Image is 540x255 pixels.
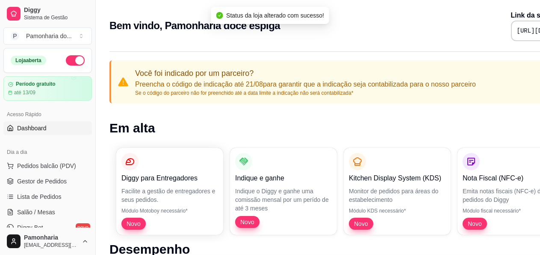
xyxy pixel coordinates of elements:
span: Pamonharia [24,234,78,242]
a: Lista de Pedidos [3,190,92,204]
button: Diggy para EntregadoresFacilite a gestão de entregadores e seus pedidos.Módulo Motoboy necessário... [116,148,223,235]
a: Salão / Mesas [3,205,92,219]
p: Indique e ganhe [235,173,332,183]
button: Alterar Status [66,55,85,66]
span: Novo [237,218,258,226]
button: Indique e ganheIndique o Diggy e ganhe uma comissão mensal por um perído de até 3 mesesNovo [230,148,337,235]
span: Lista de Pedidos [17,192,62,201]
p: Preencha o código de indicação até 21/08 para garantir que a indicação seja contabilizada para o ... [135,79,476,90]
span: Diggy [24,6,89,14]
span: Salão / Mesas [17,208,55,216]
a: Diggy Botnovo [3,221,92,234]
p: Módulo KDS necessário* [349,207,446,214]
a: Dashboard [3,121,92,135]
span: P [11,32,19,40]
div: Dia a dia [3,145,92,159]
span: Novo [351,219,372,228]
button: Kitchen Display System (KDS)Monitor de pedidos para áreas do estabelecimentoMódulo KDS necessário... [344,148,451,235]
a: Período gratuitoaté 13/09 [3,76,92,101]
span: Status da loja alterado com sucesso! [226,12,324,19]
div: Acesso Rápido [3,108,92,121]
a: DiggySistema de Gestão [3,3,92,24]
span: Diggy Bot [17,223,43,232]
p: Kitchen Display System (KDS) [349,173,446,183]
p: Monitor de pedidos para áreas do estabelecimento [349,187,446,204]
p: Indique o Diggy e ganhe uma comissão mensal por um perído de até 3 meses [235,187,332,213]
span: Gestor de Pedidos [17,177,67,186]
button: Select a team [3,27,92,45]
h2: Bem vindo, Pamonharia doce espiga [109,19,280,33]
span: [EMAIL_ADDRESS][DOMAIN_NAME] [24,242,78,249]
article: Período gratuito [16,81,56,87]
div: Pamonharia do ... [26,32,72,40]
span: Novo [464,219,485,228]
p: Você foi indicado por um parceiro? [135,67,476,79]
p: Diggy para Entregadores [121,173,218,183]
a: Gestor de Pedidos [3,174,92,188]
span: check-circle [216,12,223,19]
article: até 13/09 [14,89,35,96]
span: Dashboard [17,124,47,132]
button: Pedidos balcão (PDV) [3,159,92,173]
p: Facilite a gestão de entregadores e seus pedidos. [121,187,218,204]
div: Loja aberta [11,56,46,65]
p: Módulo Motoboy necessário* [121,207,218,214]
span: Novo [123,219,144,228]
span: Pedidos balcão (PDV) [17,162,76,170]
button: Pamonharia[EMAIL_ADDRESS][DOMAIN_NAME] [3,231,92,252]
p: Se o código do parceiro não for preenchido até a data limite a indicação não será contabilizada* [135,90,476,96]
span: Sistema de Gestão [24,14,89,21]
